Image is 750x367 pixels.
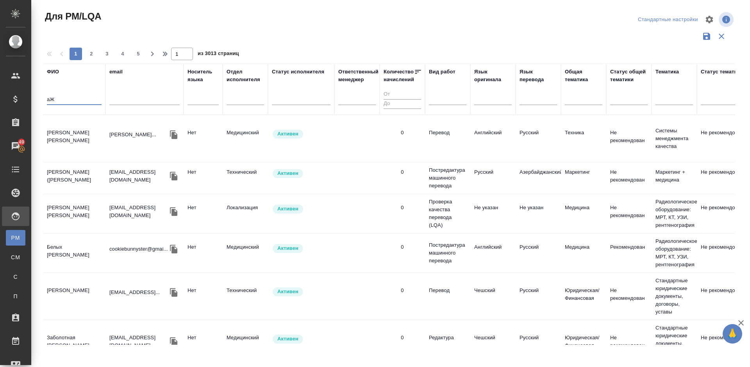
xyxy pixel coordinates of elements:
td: Радиологическое оборудование: МРТ, КТ, УЗИ, рентгенография [652,194,697,233]
td: Чешский [470,330,516,357]
div: 0 [401,334,404,342]
td: Белых [PERSON_NAME] [43,239,105,267]
td: Рекомендован [606,239,652,267]
button: 5 [132,48,145,60]
div: Статус исполнителя [272,68,324,76]
td: Русский [470,164,516,192]
a: PM [6,230,25,246]
div: Статус общей тематики [610,68,648,84]
td: Маркетинг [561,164,606,192]
span: 5 [132,50,145,58]
td: Стандартные юридические документы, договоры, уставы [652,273,697,320]
p: [EMAIL_ADDRESS][DOMAIN_NAME] [109,168,168,184]
div: Количество начислений [384,68,414,84]
span: С [10,273,21,281]
p: cookiebunnyster@gmai... [109,245,168,253]
div: Язык перевода [520,68,557,84]
td: Медицинский [223,239,268,267]
td: Технический [223,283,268,310]
div: Рядовой исполнитель: назначай с учетом рейтинга [272,168,330,179]
td: Постредактура машинного перевода [425,162,470,194]
td: Технический [223,164,268,192]
td: Медицина [561,200,606,227]
p: [EMAIL_ADDRESS][DOMAIN_NAME] [109,204,168,219]
td: Не рекомендован [606,283,652,310]
div: Язык оригинала [474,68,512,84]
td: Нет [184,283,223,310]
td: Радиологическое оборудование: МРТ, КТ, УЗИ, рентгенография [652,233,697,273]
div: 0 [401,168,404,176]
td: Нет [184,125,223,152]
div: ФИО [47,68,59,76]
td: Нет [184,164,223,192]
td: Азербайджанский [516,164,561,192]
td: Русский [516,239,561,267]
button: 🙏 [723,324,742,344]
div: 0 [401,204,404,212]
td: Не указан [470,200,516,227]
span: из 3013 страниц [198,49,239,60]
span: 2 [85,50,98,58]
td: Нет [184,239,223,267]
span: 3 [101,50,113,58]
div: Рядовой исполнитель: назначай с учетом рейтинга [272,287,330,297]
td: Медицинский [223,125,268,152]
button: 2 [85,48,98,60]
div: Носитель языка [187,68,219,84]
button: 3 [101,48,113,60]
td: Нет [184,200,223,227]
td: Перевод [425,125,470,152]
button: 4 [116,48,129,60]
td: Чешский [470,283,516,310]
div: email [109,68,123,76]
span: CM [10,253,21,261]
div: Тематика [655,68,679,76]
td: Проверка качества перевода (LQA) [425,194,470,233]
p: Активен [277,288,298,296]
td: Техника [561,125,606,152]
td: Маркетинг + медицина [652,164,697,192]
input: До [384,99,421,109]
td: Системы менеджмента качества [652,123,697,154]
td: Русский [516,125,561,152]
a: С [6,269,25,285]
div: Ответственный менеджер [338,68,379,84]
span: П [10,292,21,300]
div: Отдел исполнителя [227,68,264,84]
span: 4 [116,50,129,58]
button: Сохранить фильтры [699,29,714,44]
div: 0 [401,287,404,294]
p: Активен [277,335,298,343]
span: PM [10,234,21,242]
td: Заболотная [PERSON_NAME] [43,330,105,357]
div: Рядовой исполнитель: назначай с учетом рейтинга [272,129,330,139]
div: Рядовой исполнитель: назначай с учетом рейтинга [272,204,330,214]
p: Активен [277,205,298,213]
td: Редактура [425,330,470,357]
button: Сбросить фильтры [714,29,729,44]
div: 0 [401,243,404,251]
td: Стандартные юридические документы, договоры, уставы [652,320,697,367]
td: Английский [470,125,516,152]
td: Локализация [223,200,268,227]
td: [PERSON_NAME] [PERSON_NAME] [43,200,105,227]
div: split button [636,14,700,26]
button: Скопировать [168,336,180,347]
p: Активен [277,130,298,138]
div: 0 [401,129,404,137]
button: Скопировать [168,206,180,217]
p: [EMAIL_ADDRESS]... [109,289,160,296]
button: Скопировать [168,129,180,141]
button: Скопировать [168,170,180,182]
td: Английский [470,239,516,267]
button: Скопировать [168,287,180,298]
div: Общая тематика [565,68,602,84]
td: Русский [516,283,561,310]
p: [EMAIL_ADDRESS][DOMAIN_NAME] [109,334,168,349]
span: Посмотреть информацию [719,12,735,27]
td: Юридическая/Финансовая [561,330,606,357]
p: Активен [277,244,298,252]
td: Русский [516,330,561,357]
a: П [6,289,25,304]
div: Рядовой исполнитель: назначай с учетом рейтинга [272,334,330,344]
